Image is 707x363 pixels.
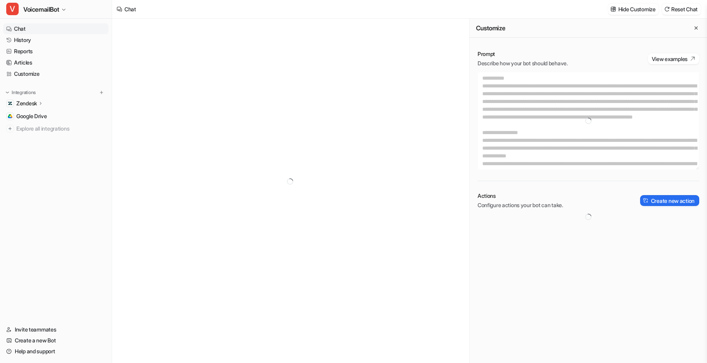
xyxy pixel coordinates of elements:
p: Prompt [478,50,568,58]
img: create-action-icon.svg [643,198,649,203]
button: Reset Chat [662,3,701,15]
img: explore all integrations [6,125,14,133]
span: Explore all integrations [16,122,105,135]
p: Hide Customize [618,5,656,13]
p: Describe how your bot should behave. [478,59,568,67]
button: Create new action [640,195,699,206]
div: Chat [124,5,136,13]
img: reset [664,6,670,12]
button: Integrations [3,89,38,96]
p: Integrations [12,89,36,96]
a: Google DriveGoogle Drive [3,111,108,122]
a: Customize [3,68,108,79]
img: expand menu [5,90,10,95]
a: History [3,35,108,45]
a: Explore all integrations [3,123,108,134]
button: View examples [648,53,699,64]
p: Configure actions your bot can take. [478,201,563,209]
img: menu_add.svg [99,90,104,95]
img: Zendesk [8,101,12,106]
a: Invite teammates [3,324,108,335]
span: V [6,3,19,15]
h2: Customize [476,24,505,32]
a: Chat [3,23,108,34]
a: Reports [3,46,108,57]
img: Google Drive [8,114,12,119]
p: Zendesk [16,99,37,107]
span: VoicemailBot [23,4,59,15]
img: customize [611,6,616,12]
a: Help and support [3,346,108,357]
button: Hide Customize [608,3,659,15]
button: Close flyout [691,23,701,33]
span: Google Drive [16,112,47,120]
a: Create a new Bot [3,335,108,346]
a: Articles [3,57,108,68]
p: Actions [478,192,563,200]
